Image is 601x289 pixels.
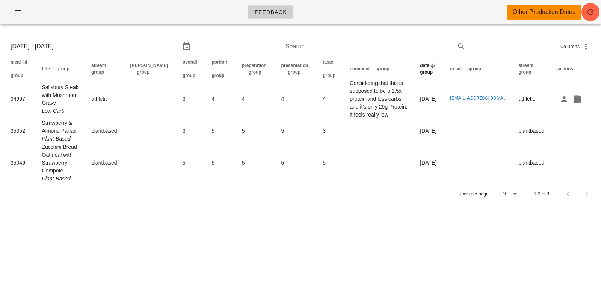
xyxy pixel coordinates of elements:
[42,66,50,71] span: title
[85,79,124,119] td: athletic
[534,191,549,197] div: 1-3 of 3
[560,41,590,53] div: Columns
[42,136,71,142] i: Plant-Based
[177,59,206,79] th: overall: Not sorted. Activate to sort ascending.
[206,79,236,119] td: 4
[206,59,236,79] th: portion: Not sorted. Activate to sort ascending.
[242,63,267,68] span: preparation
[450,95,525,101] a: [EMAIL_ADDRESS][DOMAIN_NAME]
[137,70,150,75] span: group
[57,66,69,71] span: group
[414,79,444,119] td: [DATE]
[85,143,124,183] td: plantbased
[458,183,519,205] div: Rows per page:
[518,70,531,75] span: group
[42,108,65,114] i: Low Carb
[36,79,86,119] td: Salisbury Steak with Mushroom Gravy
[288,70,300,75] span: group
[124,59,177,79] th: tod: Not sorted. Activate to sort ascending.
[5,119,36,143] td: 35052
[468,66,481,71] span: group
[11,73,23,78] span: group
[444,59,512,79] th: email: Not sorted. Activate to sort ascending.
[414,143,444,183] td: [DATE]
[512,119,551,143] td: plantbased
[503,188,519,200] div: 10Rows per page:
[414,59,444,79] th: date: Sorted descending. Activate to remove sorting.
[281,63,308,68] span: presentation
[512,59,551,79] th: stream: Not sorted. Activate to sort ascending.
[206,143,236,183] td: 5
[248,5,293,19] a: Feedback
[36,119,86,143] td: Strawberry & Almond Parfait
[183,59,197,65] span: overall
[275,79,317,119] td: 4
[503,191,507,197] div: 10
[5,59,36,79] th: meal_id: Not sorted. Activate to sort ascending.
[236,143,275,183] td: 5
[36,59,86,79] th: title: Not sorted. Activate to sort ascending.
[512,79,551,119] td: athletic
[557,66,573,71] span: actions
[183,73,195,78] span: group
[420,70,433,75] span: group
[275,143,317,183] td: 5
[236,59,275,79] th: preparation: Not sorted. Activate to sort ascending.
[317,143,344,183] td: 5
[212,59,227,65] span: portion
[85,59,124,79] th: stream: Not sorted. Activate to sort ascending.
[344,79,414,119] td: Considering that this is supposed to be a 1.5x protein and less carbs and it’s only 29g Protein, ...
[91,70,104,75] span: group
[350,66,370,71] span: comment
[36,143,86,183] td: Zucchini Bread Oatmeal with Strawberry Compote
[206,119,236,143] td: 5
[177,119,206,143] td: 3
[450,66,462,71] span: email
[212,73,225,78] span: group
[323,59,333,65] span: taste
[236,79,275,119] td: 4
[560,43,580,50] span: Columns
[518,63,533,68] span: stream
[5,79,36,119] td: 34997
[317,59,344,79] th: taste: Not sorted. Activate to sort ascending.
[42,176,71,182] i: Plant-Based
[317,79,344,119] td: 4
[130,63,168,68] span: [PERSON_NAME]
[11,59,27,65] span: meal_id
[91,63,106,68] span: stream
[85,119,124,143] td: plantbased
[420,63,429,68] span: date
[177,79,206,119] td: 3
[414,119,444,143] td: [DATE]
[513,8,575,17] div: Other Production Dates
[377,66,390,71] span: group
[551,59,596,79] th: actions
[323,73,335,78] span: group
[317,119,344,143] td: 3
[512,143,551,183] td: plantbased
[5,143,36,183] td: 35046
[275,59,317,79] th: presentation: Not sorted. Activate to sort ascending.
[177,143,206,183] td: 5
[275,119,317,143] td: 5
[236,119,275,143] td: 5
[254,9,287,15] span: Feedback
[344,59,414,79] th: comment: Not sorted. Activate to sort ascending.
[249,70,261,75] span: group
